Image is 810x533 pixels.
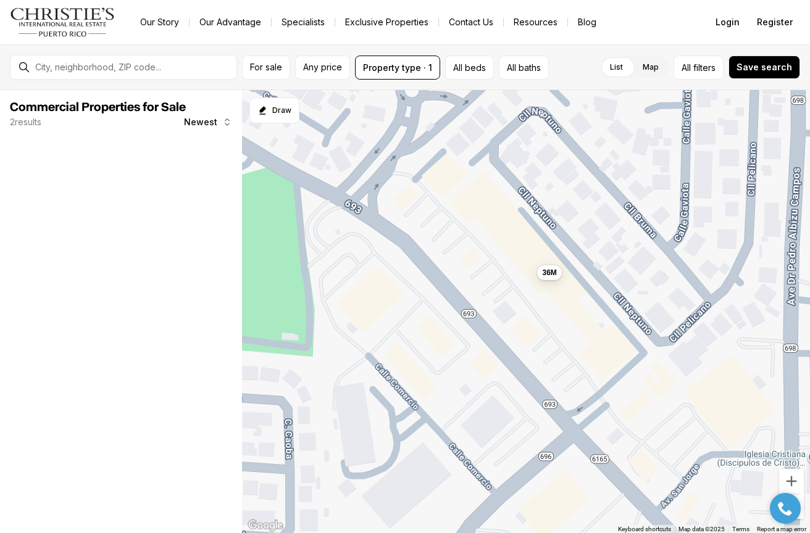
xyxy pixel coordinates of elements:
span: Map data ©2025 [678,526,725,532]
button: All beds [445,56,494,80]
span: For sale [250,62,282,72]
button: Property type · 1 [355,56,440,80]
span: Save search [737,62,792,72]
button: Zoom in [779,469,804,494]
button: For sale [242,56,290,80]
label: List [600,56,633,78]
span: Newest [184,117,217,127]
button: Contact Us [439,14,503,31]
span: Any price [303,62,342,72]
span: filters [693,61,716,74]
label: Map [633,56,669,78]
button: Any price [295,56,350,80]
button: Save search [729,56,800,79]
button: Newest [177,110,240,134]
button: Start drawing [249,97,299,123]
a: Exclusive Properties [335,14,438,31]
span: All [682,61,691,74]
button: Allfilters [674,56,724,80]
a: Report a map error [757,526,806,532]
a: Resources [504,14,567,31]
span: Register [757,17,793,27]
span: Login [716,17,740,27]
a: Our Advantage [190,14,271,31]
button: Login [708,10,747,35]
a: Blog [568,14,606,31]
button: Register [749,10,800,35]
button: All baths [499,56,549,80]
a: Terms (opens in new tab) [732,526,749,532]
span: 36M [542,267,556,277]
span: Commercial Properties for Sale [10,101,186,114]
p: 2 results [10,117,41,127]
a: Our Story [130,14,189,31]
img: logo [10,7,115,37]
a: Specialists [272,14,335,31]
button: 36M [537,265,561,279]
